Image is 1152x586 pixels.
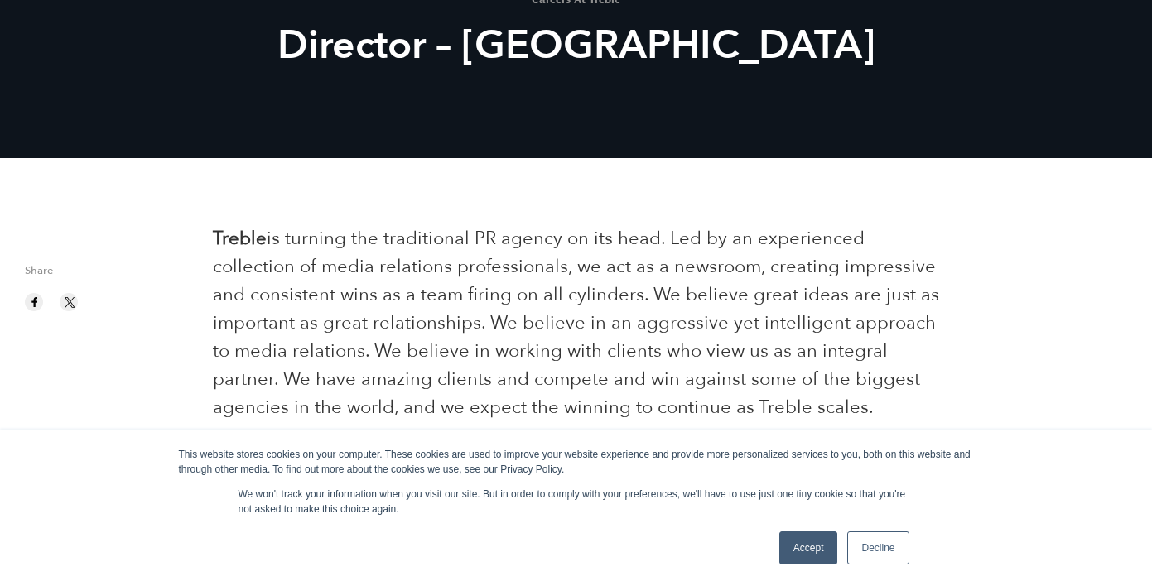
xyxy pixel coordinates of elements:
[27,295,42,310] img: facebook sharing button
[779,531,838,564] a: Accept
[213,226,939,420] span: is turning the traditional PR agency on its head. Led by an experienced collection of media relat...
[62,295,77,310] img: twitter sharing button
[271,20,882,71] h2: Director – [GEOGRAPHIC_DATA]
[239,487,914,516] p: We won't track your information when you visit our site. But in order to comply with your prefere...
[213,226,267,251] b: Treble
[179,447,974,477] div: This website stores cookies on your computer. These cookies are used to improve your website expe...
[25,266,188,285] span: Share
[847,531,909,564] a: Decline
